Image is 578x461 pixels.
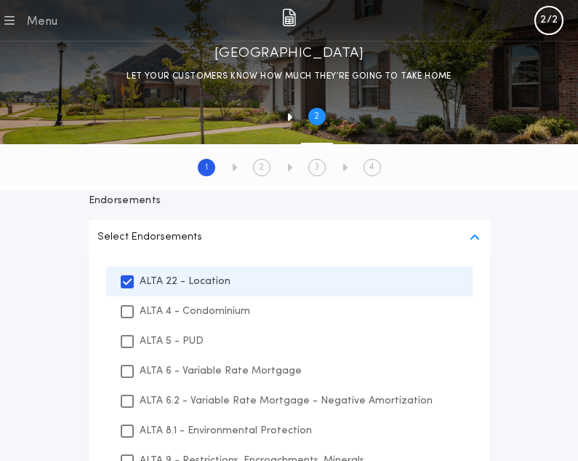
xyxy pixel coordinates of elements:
h1: [GEOGRAPHIC_DATA] [214,42,364,65]
button: Select Endorsements [89,220,490,255]
p: ALTA 6 - Variable Rate Mortgage [140,363,302,379]
img: img [282,9,296,26]
h2: 2 [314,111,319,122]
p: ALTA 8.1 - Environmental Protection [140,423,312,438]
h2: 2 [259,162,264,173]
p: ALTA 6.2 - Variable Rate Mortgage - Negative Amortization [140,393,433,409]
p: LET YOUR CUSTOMERS KNOW HOW MUCH THEY’RE GOING TO TAKE HOME [127,69,451,84]
h2: 1 [205,162,208,173]
p: ALTA 5 - PUD [140,334,204,349]
p: ALTA 4 - Condominium [140,304,250,319]
p: Endorsements [89,194,490,208]
div: Menu [26,13,57,31]
h2: 3 [314,162,319,173]
p: ALTA 22 - Location [140,274,230,289]
p: Select Endorsements [97,229,202,246]
h2: 4 [369,162,374,173]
